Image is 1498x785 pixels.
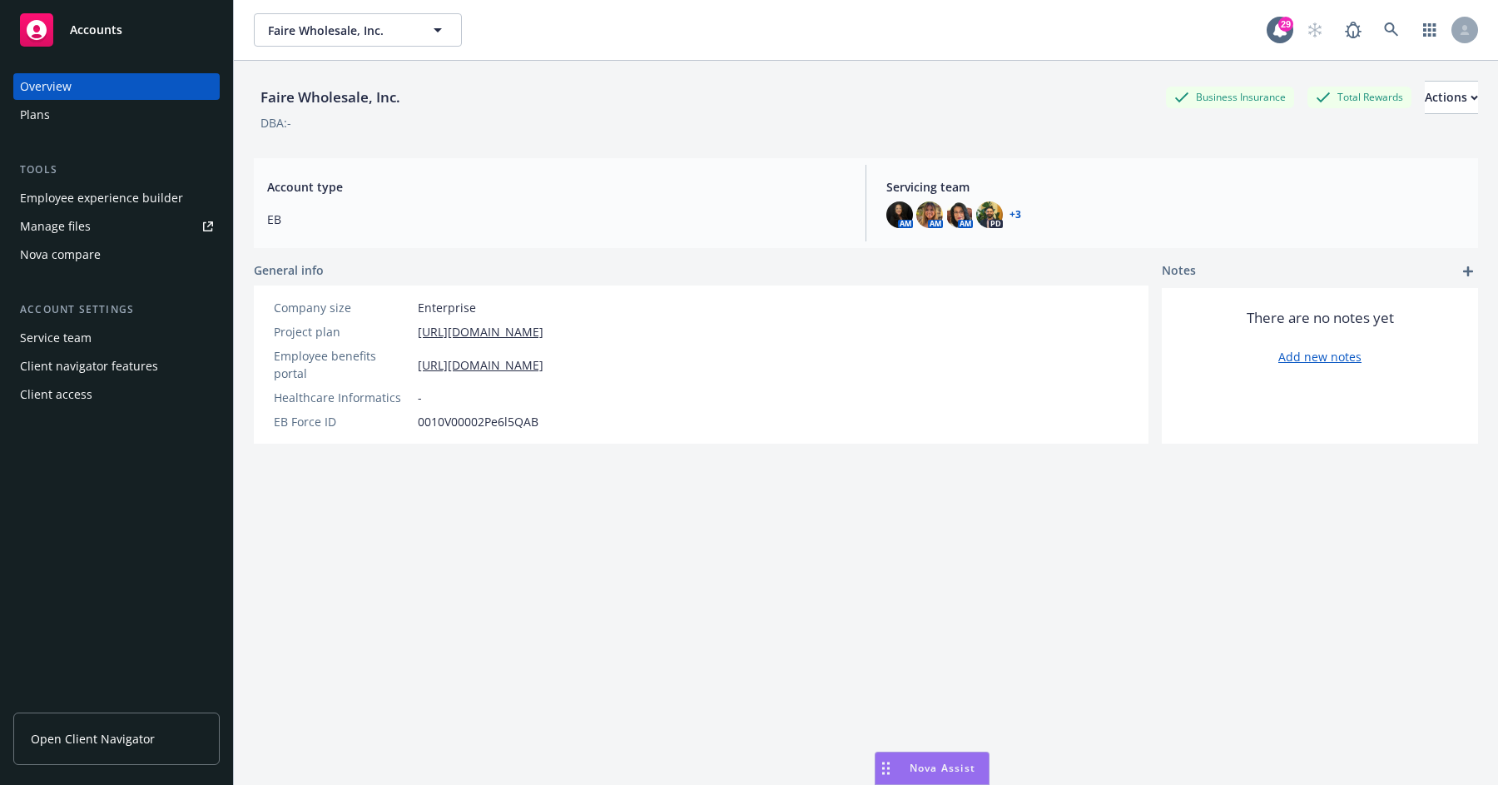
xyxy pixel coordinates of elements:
[70,23,122,37] span: Accounts
[886,201,913,228] img: photo
[274,389,411,406] div: Healthcare Informatics
[13,353,220,380] a: Client navigator features
[946,201,973,228] img: photo
[254,261,324,279] span: General info
[1458,261,1478,281] a: add
[910,761,975,775] span: Nova Assist
[20,241,101,268] div: Nova compare
[20,73,72,100] div: Overview
[875,753,896,784] div: Drag to move
[1009,210,1021,220] a: +3
[13,7,220,53] a: Accounts
[13,301,220,318] div: Account settings
[976,201,1003,228] img: photo
[13,241,220,268] a: Nova compare
[20,353,158,380] div: Client navigator features
[20,185,183,211] div: Employee experience builder
[274,347,411,382] div: Employee benefits portal
[31,730,155,748] span: Open Client Navigator
[274,299,411,316] div: Company size
[13,381,220,408] a: Client access
[1307,87,1411,107] div: Total Rewards
[13,161,220,178] div: Tools
[1166,87,1294,107] div: Business Insurance
[1298,13,1332,47] a: Start snowing
[418,389,422,406] span: -
[916,201,943,228] img: photo
[13,73,220,100] a: Overview
[1247,308,1394,328] span: There are no notes yet
[1162,261,1196,281] span: Notes
[20,213,91,240] div: Manage files
[13,102,220,128] a: Plans
[274,413,411,430] div: EB Force ID
[886,178,1465,196] span: Servicing team
[1337,13,1370,47] a: Report a Bug
[260,114,291,132] div: DBA: -
[254,13,462,47] button: Faire Wholesale, Inc.
[267,178,846,196] span: Account type
[1375,13,1408,47] a: Search
[254,87,407,108] div: Faire Wholesale, Inc.
[1413,13,1446,47] a: Switch app
[274,323,411,340] div: Project plan
[20,381,92,408] div: Client access
[418,356,543,374] a: [URL][DOMAIN_NAME]
[267,211,846,228] span: EB
[1425,82,1478,113] div: Actions
[1425,81,1478,114] button: Actions
[13,185,220,211] a: Employee experience builder
[418,413,538,430] span: 0010V00002Pe6l5QAB
[418,323,543,340] a: [URL][DOMAIN_NAME]
[20,102,50,128] div: Plans
[875,752,990,785] button: Nova Assist
[1278,348,1362,365] a: Add new notes
[20,325,92,351] div: Service team
[418,299,476,316] span: Enterprise
[13,213,220,240] a: Manage files
[13,325,220,351] a: Service team
[268,22,412,39] span: Faire Wholesale, Inc.
[1278,17,1293,32] div: 29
